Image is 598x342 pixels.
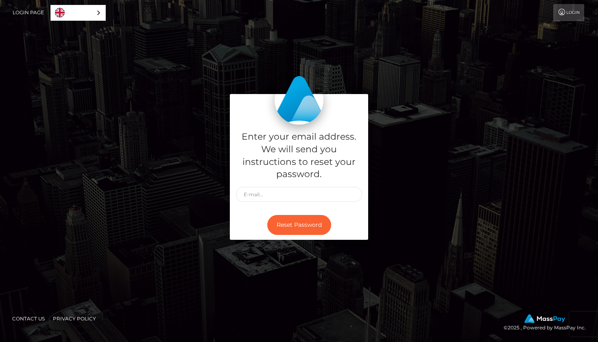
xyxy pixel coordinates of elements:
a: Contact Us [9,312,48,325]
a: Login Page [13,4,44,21]
img: MassPay [524,314,565,323]
h5: Enter your email address. We will send you instructions to reset your password. [236,131,362,181]
div: Language [50,5,106,21]
a: Login [553,4,584,21]
input: E-mail... [236,187,362,202]
a: Privacy Policy [50,312,99,325]
aside: Language selected: English [50,5,106,21]
a: English [51,5,105,20]
div: © 2025 , Powered by MassPay Inc. [504,314,592,332]
img: MassPay Login [275,76,323,125]
button: Reset Password [267,215,331,235]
